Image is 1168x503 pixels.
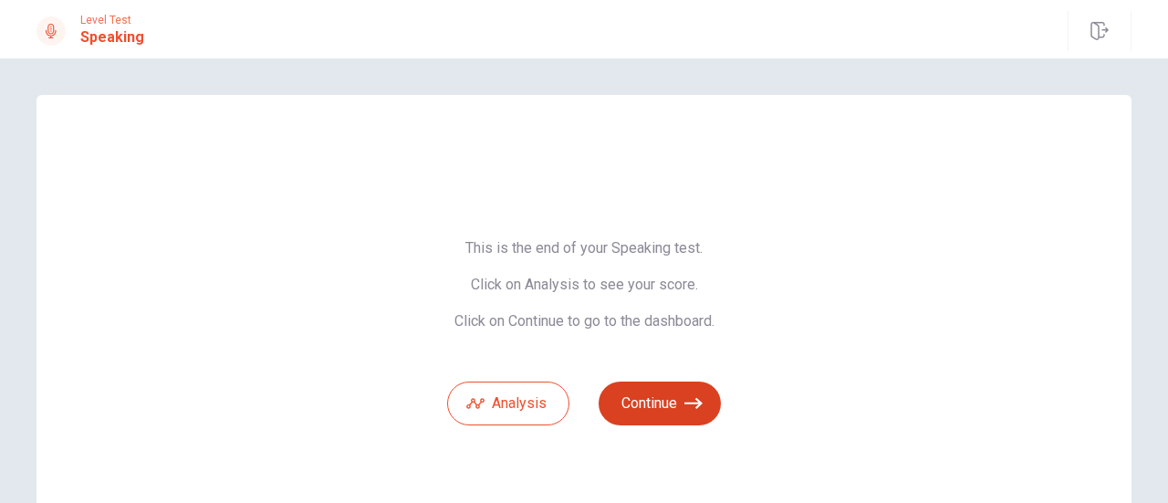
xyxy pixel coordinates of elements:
h1: Speaking [80,26,144,48]
button: Continue [599,382,721,425]
span: This is the end of your Speaking test. Click on Analysis to see your score. Click on Continue to ... [447,239,721,330]
span: Level Test [80,14,144,26]
button: Analysis [447,382,569,425]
